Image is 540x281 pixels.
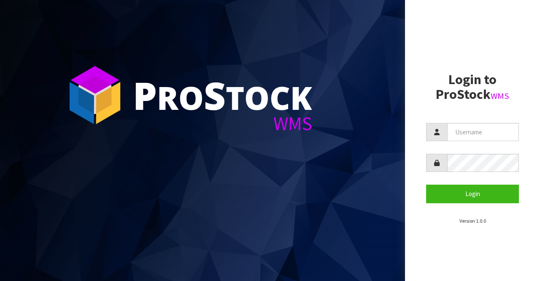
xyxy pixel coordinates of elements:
span: S [204,69,226,121]
div: WMS [133,114,312,133]
input: Username [447,123,519,141]
h2: Login to ProStock [426,72,519,102]
span: P [133,69,157,121]
div: ro tock [133,76,312,114]
small: WMS [491,90,509,101]
small: Version 1.0.0 [459,218,486,224]
button: Login [426,185,519,203]
img: ProStock Cube [63,63,127,127]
